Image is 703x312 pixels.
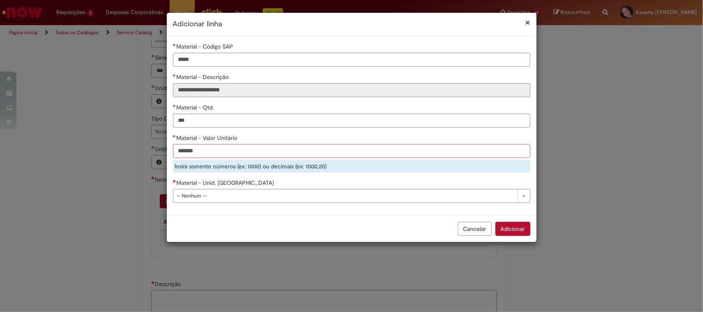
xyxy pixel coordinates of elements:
[173,135,177,138] span: Obrigatório Preenchido
[495,222,530,236] button: Adicionar
[173,114,530,128] input: Material - Qtd.
[177,134,239,142] span: Material - Valor Unitário
[173,179,177,183] span: Necessários
[173,160,530,172] div: Insira somente números (ex: 1000) ou decimais (ex: 1000,20)
[173,144,530,158] input: Material - Valor Unitário
[177,43,235,50] span: Material - Código SAP
[525,18,530,27] button: Fechar modal
[177,179,276,186] span: Material - Unid. [GEOGRAPHIC_DATA]
[173,53,530,67] input: Material - Código SAP
[173,74,177,77] span: Obrigatório Preenchido
[177,104,216,111] span: Material - Qtd.
[173,43,177,47] span: Obrigatório Preenchido
[173,104,177,107] span: Obrigatório Preenchido
[173,73,231,81] label: Somente leitura - Material - Descrição
[177,189,514,203] span: -- Nenhum --
[173,19,530,30] h2: Adicionar linha
[173,83,530,97] input: Material - Descrição
[177,73,231,81] span: Somente leitura - Material - Descrição
[458,222,492,236] button: Cancelar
